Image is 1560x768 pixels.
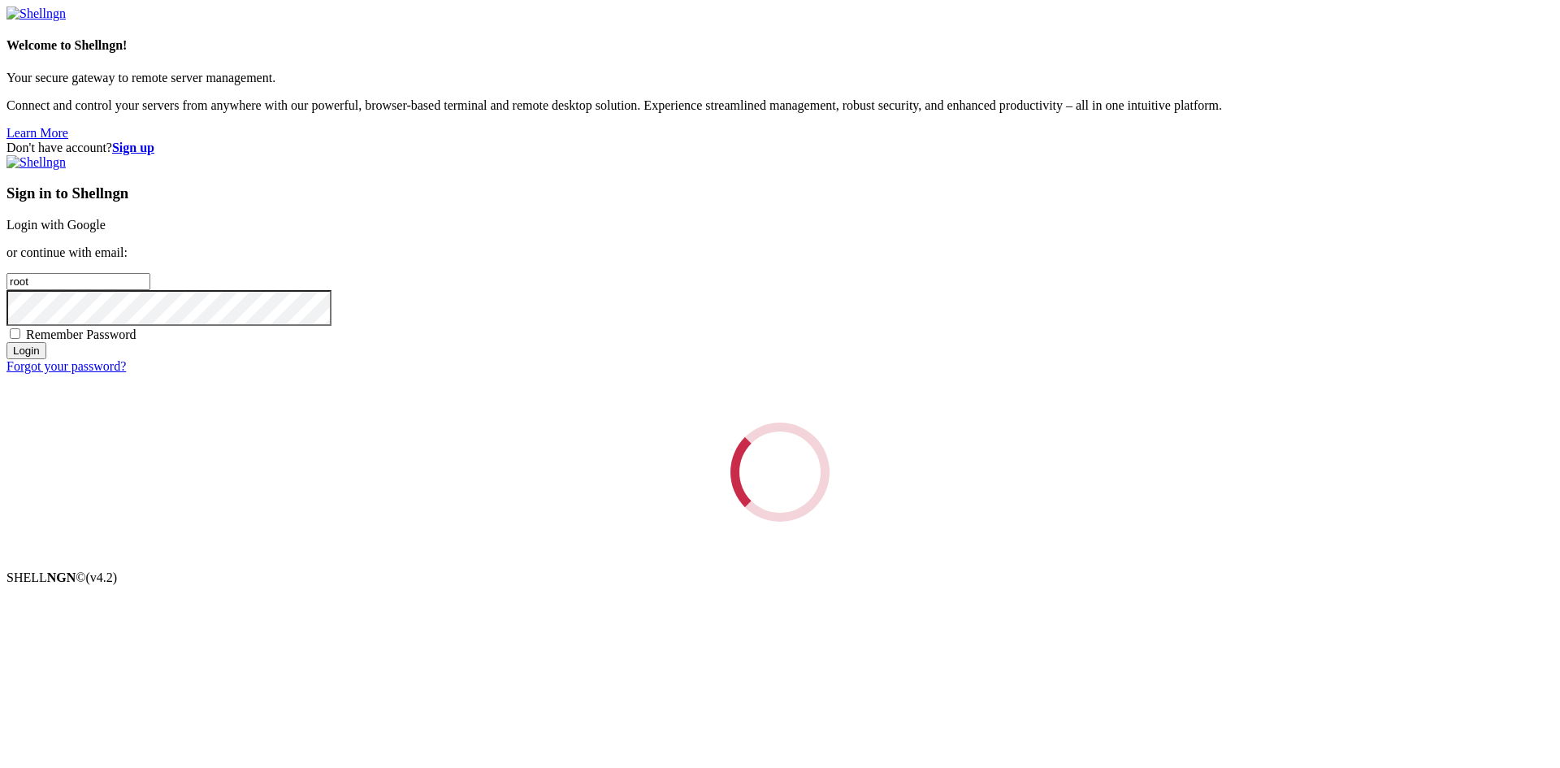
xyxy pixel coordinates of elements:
[26,328,136,341] span: Remember Password
[47,571,76,584] b: NGN
[6,359,126,373] a: Forgot your password?
[112,141,154,154] a: Sign up
[6,571,117,584] span: SHELL ©
[86,571,118,584] span: 4.2.0
[6,98,1553,113] p: Connect and control your servers from anywhere with our powerful, browser-based terminal and remo...
[10,328,20,339] input: Remember Password
[6,126,68,140] a: Learn More
[6,71,1553,85] p: Your secure gateway to remote server management.
[6,7,66,21] img: Shellngn
[6,141,1553,155] div: Don't have account?
[6,273,150,290] input: Email address
[6,155,66,170] img: Shellngn
[6,184,1553,202] h3: Sign in to Shellngn
[6,245,1553,260] p: or continue with email:
[6,38,1553,53] h4: Welcome to Shellngn!
[6,342,46,359] input: Login
[6,218,106,232] a: Login with Google
[730,423,830,522] div: Loading...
